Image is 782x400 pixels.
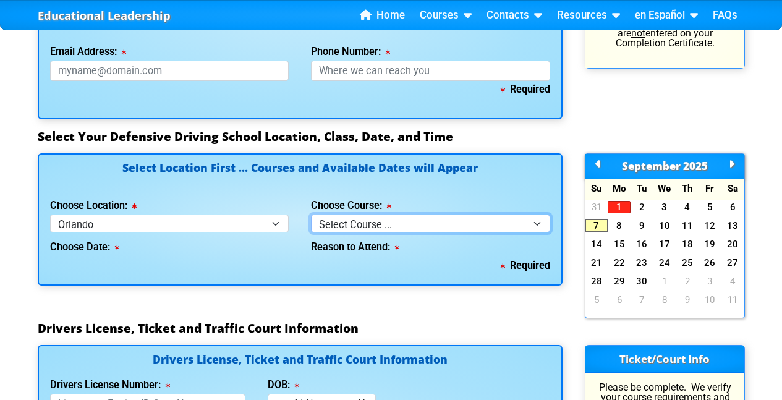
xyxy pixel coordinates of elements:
[631,201,653,213] a: 2
[608,179,631,197] div: Mo
[585,219,608,232] a: 7
[608,219,631,232] a: 8
[585,275,608,287] a: 28
[38,129,745,144] h3: Select Your Defensive Driving School Location, Class, Date, and Time
[311,242,399,252] label: Reason to Attend:
[653,201,676,213] a: 3
[721,238,744,250] a: 20
[355,6,410,25] a: Home
[699,179,721,197] div: Fr
[268,380,299,390] label: DOB:
[585,238,608,250] a: 14
[676,238,699,250] a: 18
[676,275,699,287] a: 2
[708,6,742,25] a: FAQs
[653,294,676,306] a: 8
[653,219,676,232] a: 10
[38,321,745,336] h3: Drivers License, Ticket and Traffic Court Information
[585,294,608,306] a: 5
[50,354,550,367] h4: Drivers License, Ticket and Traffic Court Information
[50,61,289,81] input: myname@domain.com
[501,260,550,271] b: Required
[699,219,721,232] a: 12
[38,6,171,26] a: Educational Leadership
[50,163,550,188] h4: Select Location First ... Courses and Available Dates will Appear
[311,201,391,211] label: Choose Course:
[721,179,744,197] div: Sa
[631,294,653,306] a: 7
[597,9,733,48] p: Your email and Phone Number are for us to contact you; they are entered on your Completion Certif...
[653,257,676,269] a: 24
[699,257,721,269] a: 26
[631,219,653,232] a: 9
[585,201,608,213] a: 31
[676,179,699,197] div: Th
[683,159,708,173] span: 2025
[50,242,119,252] label: Choose Date:
[552,6,625,25] a: Resources
[676,294,699,306] a: 9
[699,294,721,306] a: 10
[676,201,699,213] a: 4
[501,83,550,95] b: Required
[721,257,744,269] a: 27
[721,219,744,232] a: 13
[608,257,631,269] a: 22
[653,275,676,287] a: 1
[311,47,390,57] label: Phone Number:
[608,275,631,287] a: 29
[676,257,699,269] a: 25
[311,61,550,81] input: Where we can reach you
[721,201,744,213] a: 6
[482,6,547,25] a: Contacts
[631,179,653,197] div: Tu
[631,257,653,269] a: 23
[699,275,721,287] a: 3
[585,179,608,197] div: Su
[585,346,744,373] h3: Ticket/Court Info
[622,159,681,173] span: September
[50,47,126,57] label: Email Address:
[653,238,676,250] a: 17
[699,238,721,250] a: 19
[50,380,170,390] label: Drivers License Number:
[676,219,699,232] a: 11
[721,294,744,306] a: 11
[699,201,721,213] a: 5
[50,201,137,211] label: Choose Location:
[585,257,608,269] a: 21
[631,275,653,287] a: 30
[631,27,645,39] u: not
[630,6,703,25] a: en Español
[631,238,653,250] a: 16
[608,201,631,213] a: 1
[415,6,477,25] a: Courses
[608,294,631,306] a: 6
[721,275,744,287] a: 4
[653,179,676,197] div: We
[608,238,631,250] a: 15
